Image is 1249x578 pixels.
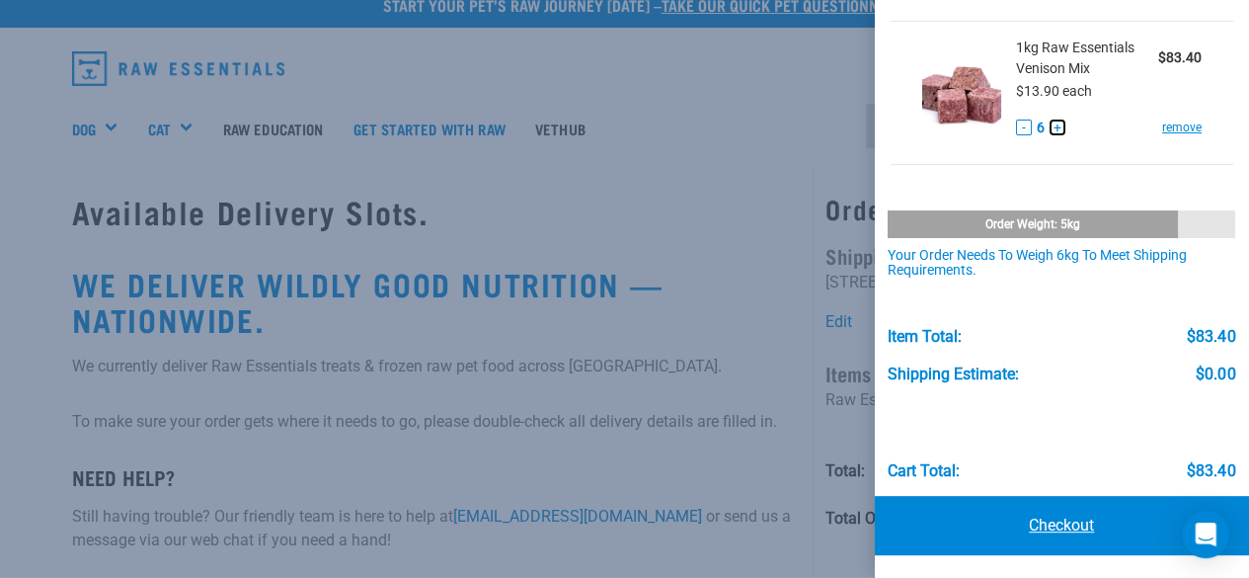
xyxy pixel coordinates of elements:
[1182,511,1229,558] div: Open Intercom Messenger
[1187,462,1235,480] div: $83.40
[1016,38,1158,79] span: 1kg Raw Essentials Venison Mix
[888,210,1178,238] div: Order weight: 5kg
[1162,119,1202,136] a: remove
[888,328,962,346] div: Item Total:
[888,248,1235,280] div: Your order needs to weigh 6kg to meet shipping requirements.
[1050,120,1065,135] button: +
[1158,49,1202,65] strong: $83.40
[888,462,960,480] div: Cart total:
[1037,118,1045,138] span: 6
[1196,366,1235,383] div: $0.00
[922,38,1001,139] img: Raw Essentials Venison Mix
[888,366,1019,383] div: Shipping Estimate:
[1016,120,1032,135] button: -
[1187,328,1235,346] div: $83.40
[1016,83,1092,99] span: $13.90 each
